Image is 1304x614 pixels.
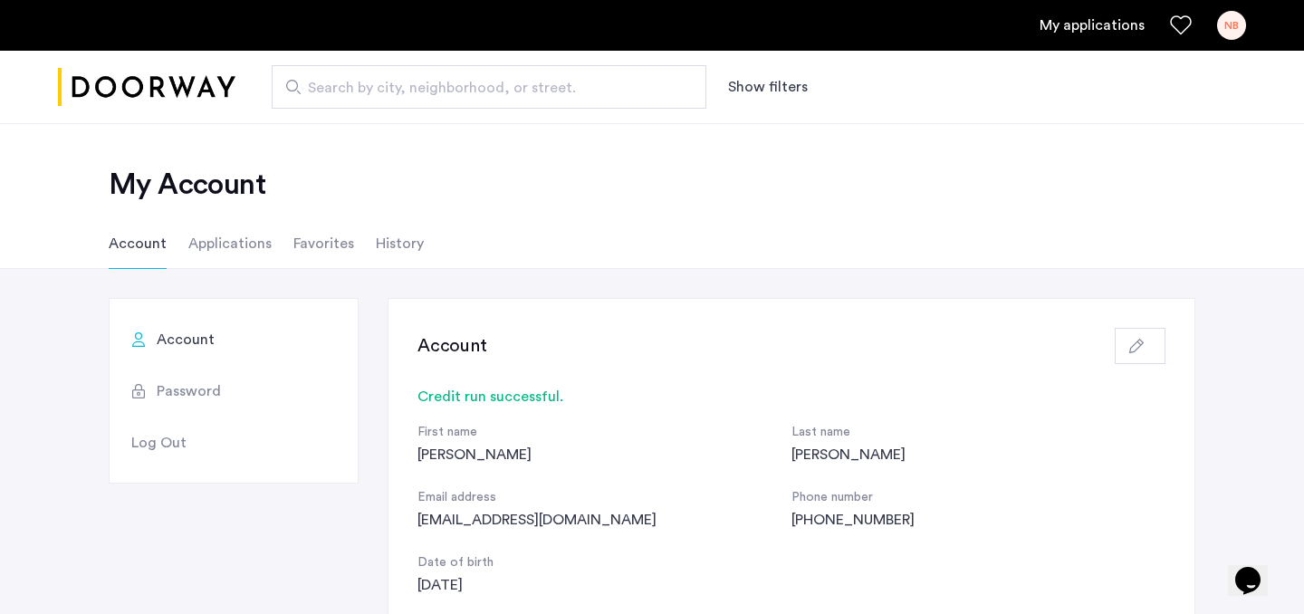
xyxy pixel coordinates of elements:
[791,422,1165,444] div: Last name
[58,53,235,121] a: Cazamio logo
[157,329,215,350] span: Account
[1115,328,1165,364] button: button
[272,65,706,109] input: Apartment Search
[1228,542,1286,596] iframe: chat widget
[417,487,791,509] div: Email address
[417,444,791,465] div: [PERSON_NAME]
[58,53,235,121] img: logo
[188,218,272,269] li: Applications
[417,333,487,359] h3: Account
[791,487,1165,509] div: Phone number
[791,444,1165,465] div: [PERSON_NAME]
[791,509,1165,531] div: [PHONE_NUMBER]
[417,552,791,574] div: Date of birth
[131,432,187,454] span: Log Out
[417,574,791,596] div: [DATE]
[308,77,656,99] span: Search by city, neighborhood, or street.
[728,76,808,98] button: Show or hide filters
[417,386,1165,408] div: Credit run successful.
[1040,14,1145,36] a: My application
[109,167,1195,203] h2: My Account
[376,218,424,269] li: History
[157,380,221,402] span: Password
[417,509,791,531] div: [EMAIL_ADDRESS][DOMAIN_NAME]
[417,422,791,444] div: First name
[109,218,167,269] li: Account
[1217,11,1246,40] div: NB
[293,218,354,269] li: Favorites
[1170,14,1192,36] a: Favorites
